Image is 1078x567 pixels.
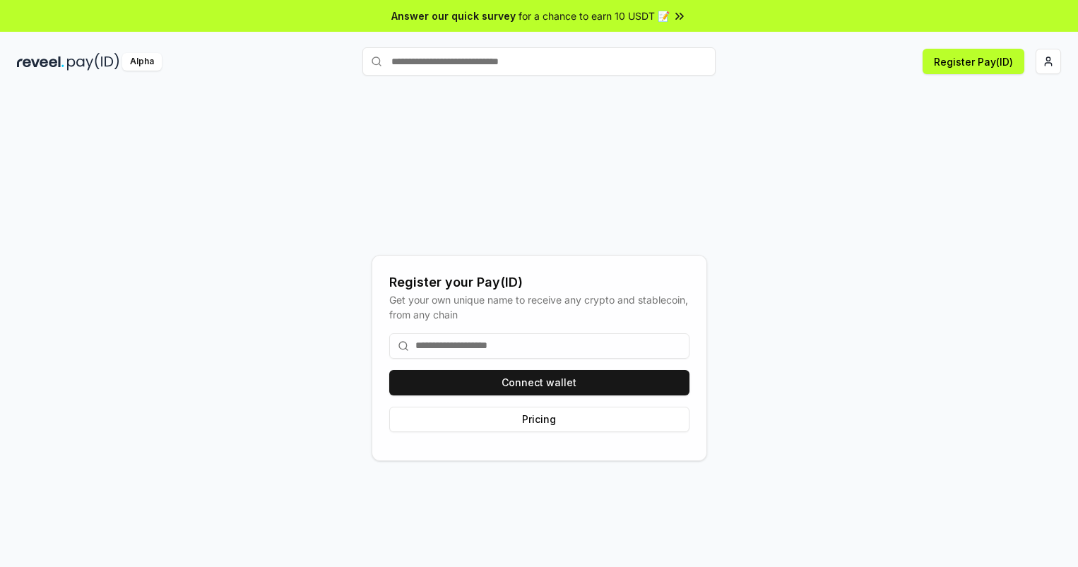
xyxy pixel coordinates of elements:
span: Answer our quick survey [391,8,516,23]
button: Connect wallet [389,370,689,395]
div: Get your own unique name to receive any crypto and stablecoin, from any chain [389,292,689,322]
img: pay_id [67,53,119,71]
div: Alpha [122,53,162,71]
span: for a chance to earn 10 USDT 📝 [519,8,670,23]
button: Pricing [389,407,689,432]
button: Register Pay(ID) [923,49,1024,74]
div: Register your Pay(ID) [389,273,689,292]
img: reveel_dark [17,53,64,71]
